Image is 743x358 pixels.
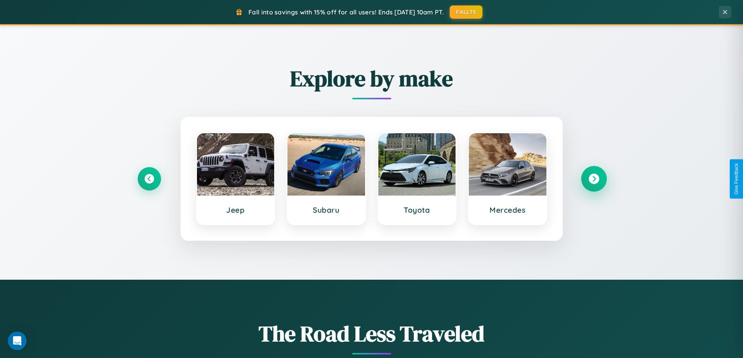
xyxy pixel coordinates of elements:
[450,5,482,19] button: FALL15
[205,205,267,215] h3: Jeep
[477,205,539,215] h3: Mercedes
[138,319,606,349] h1: The Road Less Traveled
[734,163,739,195] div: Give Feedback
[138,63,606,93] h2: Explore by make
[8,332,27,350] div: Open Intercom Messenger
[248,8,444,16] span: Fall into savings with 15% off for all users! Ends [DATE] 10am PT.
[295,205,357,215] h3: Subaru
[386,205,448,215] h3: Toyota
